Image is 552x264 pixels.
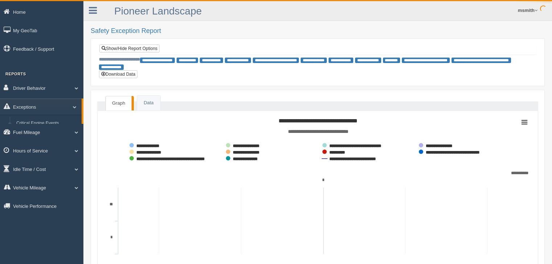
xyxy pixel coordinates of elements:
[91,28,545,35] h2: Safety Exception Report
[99,70,137,78] button: Download Data
[99,45,160,53] a: Show/Hide Report Options
[137,96,160,110] a: Data
[13,117,82,130] a: Critical Engine Events
[114,5,202,17] a: Pioneer Landscape
[106,96,132,110] a: Graph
